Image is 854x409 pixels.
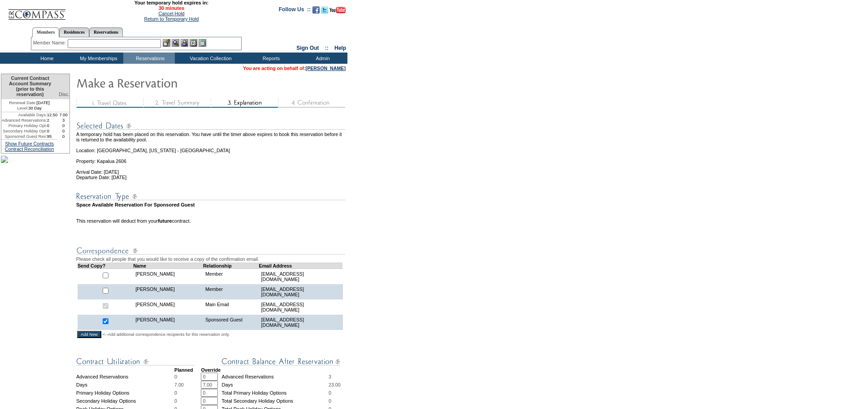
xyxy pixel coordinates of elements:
[78,263,134,268] td: Send Copy?
[174,398,177,404] span: 0
[211,98,278,108] img: step3_state2.gif
[203,299,259,315] td: Main Email
[259,263,343,268] td: Email Address
[76,74,256,92] img: Make Reservation
[203,263,259,268] td: Relationship
[59,92,69,97] span: Disc.
[1,74,57,99] td: Current Contract Account Summary (prior to this reservation)
[47,118,58,123] td: 2
[296,53,347,64] td: Admin
[76,218,347,224] td: This reservation will deduct from your contract.
[5,146,54,152] a: Contract Reconciliation
[47,112,58,118] td: 12.50
[329,398,331,404] span: 0
[306,66,346,71] a: [PERSON_NAME]
[76,153,347,164] td: Property: Kapalua 2606
[1,112,47,118] td: Available Days:
[144,16,199,22] a: Return to Temporary Hold
[76,397,174,405] td: Secondary Holiday Options
[103,332,230,337] span: <--Add additional correspondence recipients for this reservation only.
[1,99,57,106] td: [DATE]
[190,39,197,47] img: Reservations
[172,39,179,47] img: View
[329,374,331,379] span: 3
[158,11,184,16] a: Cancel Hold
[76,373,174,381] td: Advanced Reservations
[329,382,341,387] span: 23.00
[243,66,346,71] span: You are acting on behalf of:
[174,367,193,373] strong: Planned
[76,191,345,202] img: Reservation Type
[329,9,346,14] a: Subscribe to our YouTube Channel
[57,134,69,139] td: 0
[296,45,319,51] a: Sign Out
[57,112,69,118] td: 7.00
[312,9,320,14] a: Become our fan on Facebook
[1,156,8,163] img: Shot-46-052.jpg
[329,7,346,13] img: Subscribe to our YouTube Channel
[133,263,203,268] td: Name
[76,356,195,367] img: Contract Utilization
[221,356,340,367] img: Contract Balance After Reservation
[8,2,66,20] img: Compass Home
[259,284,343,299] td: [EMAIL_ADDRESS][DOMAIN_NAME]
[47,123,58,128] td: 0
[76,256,259,262] span: Please check all people that you would like to receive a copy of the confirmation email.
[221,397,329,405] td: Total Secondary Holiday Options
[76,202,347,207] td: Space Available Reservation For Sponsored Guest
[57,128,69,134] td: 0
[76,142,347,153] td: Location: [GEOGRAPHIC_DATA], [US_STATE] - [GEOGRAPHIC_DATA]
[133,284,203,299] td: [PERSON_NAME]
[76,132,347,142] td: A temporary hold has been placed on this reservation. You have until the timer above expires to b...
[259,299,343,315] td: [EMAIL_ADDRESS][DOMAIN_NAME]
[312,6,320,13] img: Become our fan on Facebook
[181,39,188,47] img: Impersonate
[203,268,259,284] td: Member
[47,134,58,139] td: 95
[158,218,172,224] b: future
[76,164,347,175] td: Arrival Date: [DATE]
[278,98,345,108] img: step4_state1.gif
[76,381,174,389] td: Days
[334,45,346,51] a: Help
[321,6,328,13] img: Follow us on Twitter
[89,27,123,37] a: Reservations
[76,98,143,108] img: step1_state3.gif
[1,106,57,112] td: 30 Day
[174,374,177,379] span: 0
[133,299,203,315] td: [PERSON_NAME]
[279,5,311,16] td: Follow Us ::
[203,315,259,330] td: Sponsored Guest
[174,390,177,396] span: 0
[201,367,221,373] strong: Override
[57,118,69,123] td: 3
[70,5,272,11] span: 30 minutes
[325,45,329,51] span: ::
[244,53,296,64] td: Reports
[143,98,211,108] img: step2_state3.gif
[32,27,60,37] a: Members
[17,106,28,111] span: Level:
[259,315,343,330] td: [EMAIL_ADDRESS][DOMAIN_NAME]
[133,268,203,284] td: [PERSON_NAME]
[163,39,170,47] img: b_edit.gif
[199,39,206,47] img: b_calculator.gif
[76,389,174,397] td: Primary Holiday Options
[20,53,72,64] td: Home
[133,315,203,330] td: [PERSON_NAME]
[76,120,345,132] img: Reservation Dates
[1,118,47,123] td: Advanced Reservations:
[259,268,343,284] td: [EMAIL_ADDRESS][DOMAIN_NAME]
[175,53,244,64] td: Vacation Collection
[321,9,328,14] a: Follow us on Twitter
[72,53,123,64] td: My Memberships
[5,141,54,146] a: Show Future Contracts
[221,389,329,397] td: Total Primary Holiday Options
[221,381,329,389] td: Days
[33,39,68,47] div: Member Name:
[174,382,184,387] span: 7.00
[47,128,58,134] td: 0
[57,123,69,128] td: 0
[77,331,101,338] input: Add New
[203,284,259,299] td: Member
